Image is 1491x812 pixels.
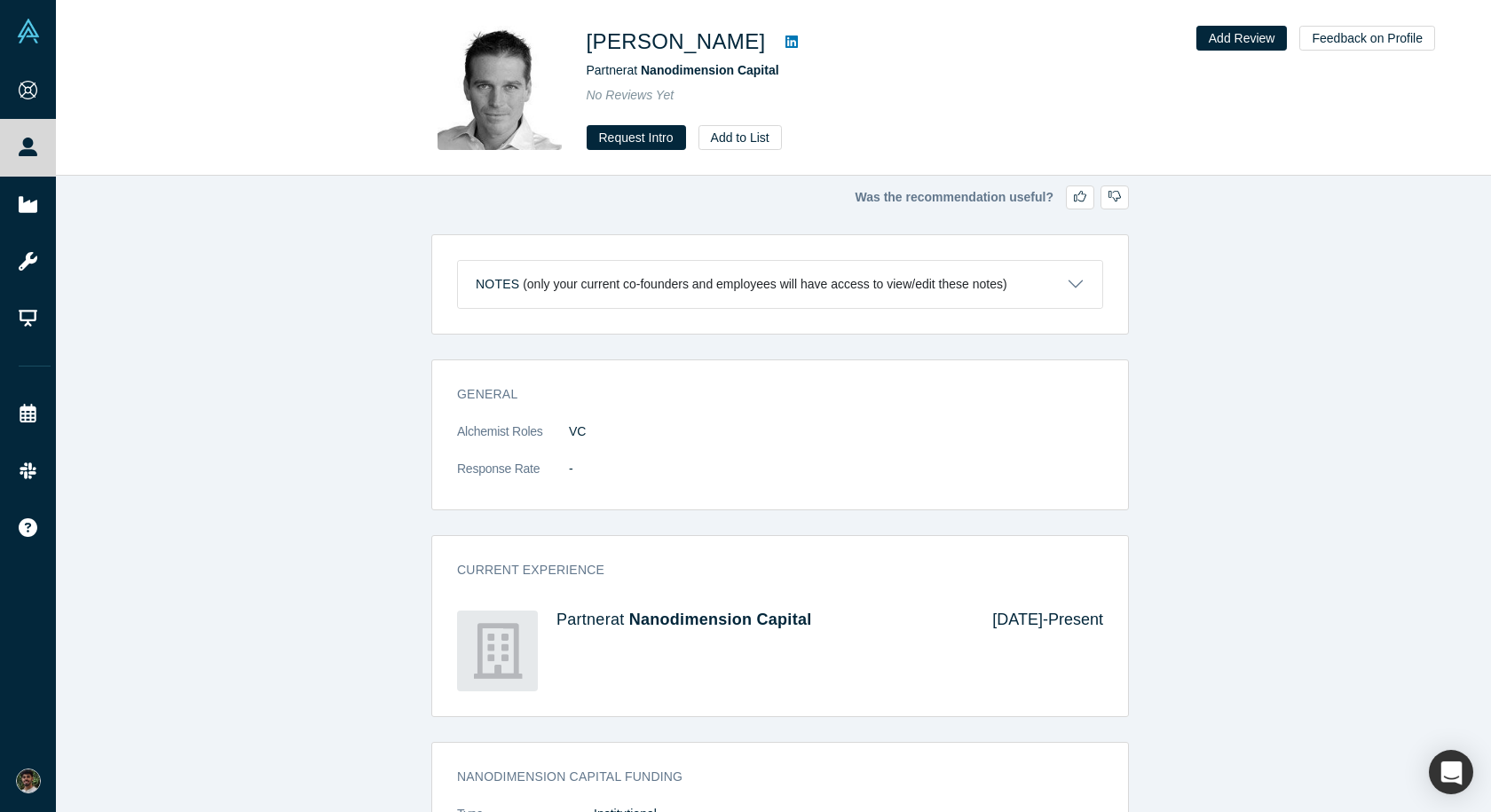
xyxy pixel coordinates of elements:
img: Alchemist Vault Logo [16,19,41,43]
h4: Partner at [556,611,967,630]
div: [DATE] - Present [967,611,1103,691]
p: (only your current co-founders and employees will have access to view/edit these notes) [523,277,1007,292]
dd: VC [569,422,1103,441]
h3: General [457,385,1078,404]
dd: - [569,460,1103,478]
img: Nanodimension Capital's Logo [457,611,538,691]
a: Nanodimension Capital [641,63,779,77]
button: Notes (only your current co-founders and employees will have access to view/edit these notes) [458,261,1102,308]
button: Feedback on Profile [1299,26,1435,51]
button: Add to List [698,125,782,150]
a: Nanodimension Capital [629,611,812,628]
div: Was the recommendation useful? [431,185,1129,209]
span: Partner at [587,63,779,77]
dt: Response Rate [457,460,569,497]
h3: Current Experience [457,561,1078,579]
button: Add Review [1196,26,1288,51]
img: Dani Bach's Profile Image [438,26,562,150]
span: No Reviews Yet [587,88,674,102]
h1: [PERSON_NAME] [587,26,766,58]
dt: Alchemist Roles [457,422,569,460]
h3: Nanodimension Capital funding [457,768,1078,786]
button: Request Intro [587,125,686,150]
img: Mahir Karuthone's Account [16,769,41,793]
h3: Notes [476,275,519,294]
